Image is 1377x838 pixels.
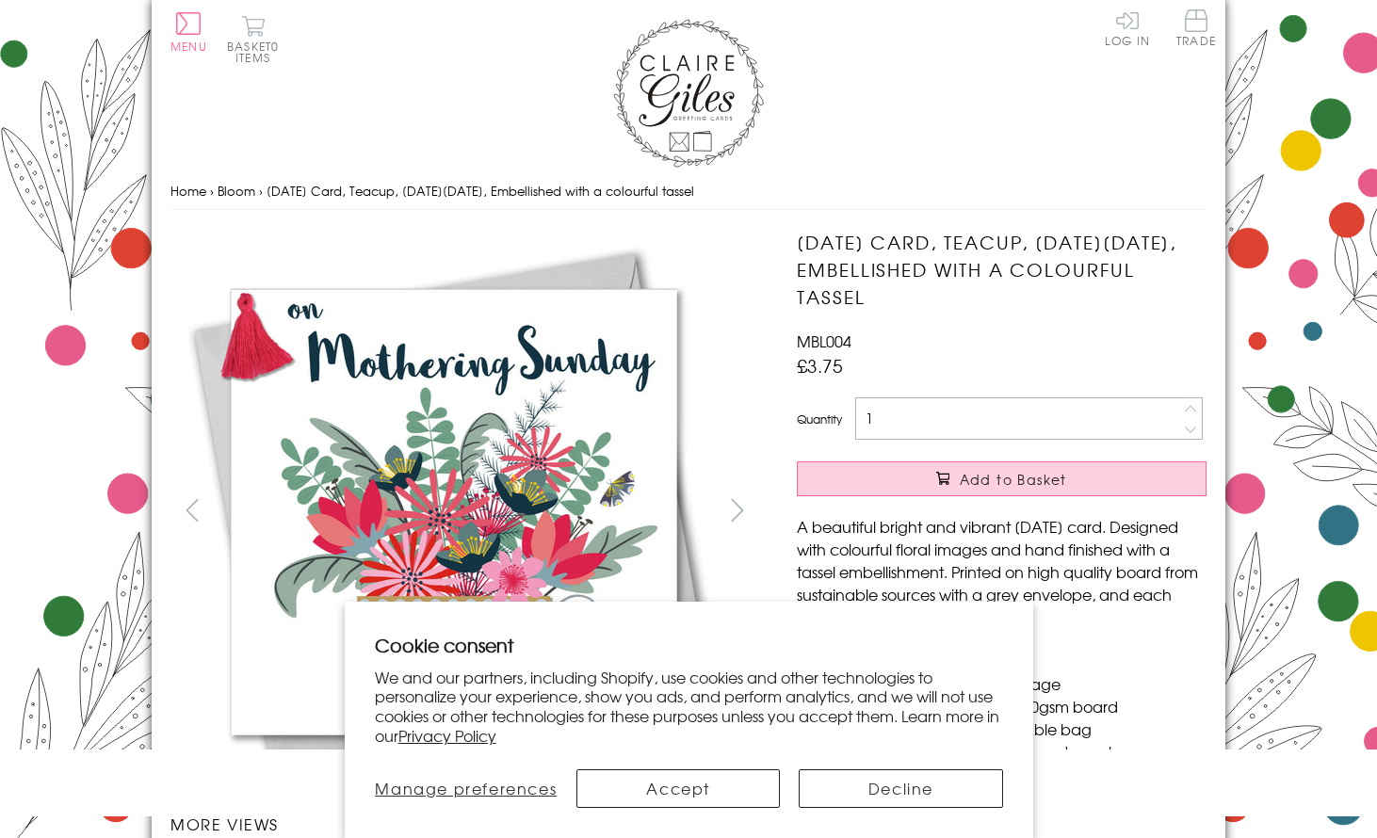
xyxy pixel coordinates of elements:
[375,769,559,808] button: Manage preferences
[170,489,213,531] button: prev
[170,813,759,835] h3: More views
[170,182,206,200] a: Home
[717,489,759,531] button: next
[267,182,694,200] span: [DATE] Card, Teacup, [DATE][DATE], Embellished with a colourful tassel
[227,15,279,63] button: Basket0 items
[576,769,780,808] button: Accept
[797,330,851,352] span: MBL004
[1176,9,1216,50] a: Trade
[797,411,842,427] label: Quantity
[797,461,1207,496] button: Add to Basket
[218,182,255,200] a: Bloom
[960,470,1067,489] span: Add to Basket
[170,38,207,55] span: Menu
[375,777,557,799] span: Manage preferences
[1105,9,1150,46] a: Log In
[398,724,496,747] a: Privacy Policy
[235,38,279,66] span: 0 items
[1176,9,1216,46] span: Trade
[797,352,843,379] span: £3.75
[375,632,1003,658] h2: Cookie consent
[210,182,214,200] span: ›
[613,19,764,168] img: Claire Giles Greetings Cards
[170,172,1207,211] nav: breadcrumbs
[170,12,207,52] button: Menu
[170,229,736,794] img: Mother's Day Card, Teacup, Mothering Sunday, Embellished with a colourful tassel
[759,229,1324,794] img: Mother's Day Card, Teacup, Mothering Sunday, Embellished with a colourful tassel
[799,769,1002,808] button: Decline
[797,229,1207,310] h1: [DATE] Card, Teacup, [DATE][DATE], Embellished with a colourful tassel
[259,182,263,200] span: ›
[375,668,1003,746] p: We and our partners, including Shopify, use cookies and other technologies to personalize your ex...
[797,515,1207,628] p: A beautiful bright and vibrant [DATE] card. Designed with colourful floral images and hand finish...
